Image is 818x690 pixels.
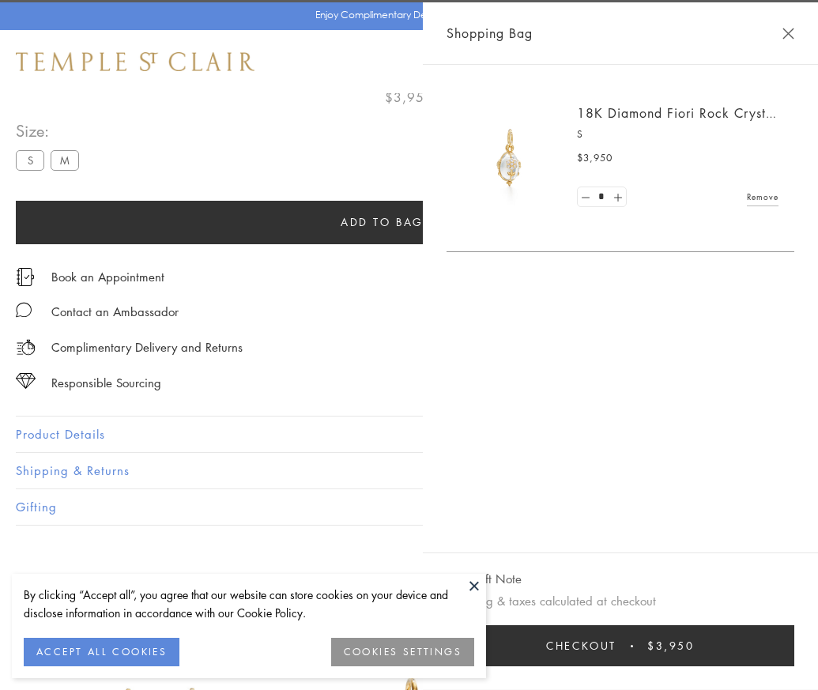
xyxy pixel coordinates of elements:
p: Enjoy Complimentary Delivery & Returns [315,7,495,23]
button: ACCEPT ALL COOKIES [24,638,179,666]
span: Add to bag [341,213,424,231]
a: Set quantity to 0 [578,187,594,207]
img: icon_sourcing.svg [16,373,36,389]
button: Product Details [16,417,802,452]
p: Complimentary Delivery and Returns [51,337,243,357]
img: icon_delivery.svg [16,337,36,357]
button: Add Gift Note [447,569,522,589]
span: $3,950 [385,87,433,107]
span: $3,950 [647,637,695,654]
div: By clicking “Accept all”, you agree that our website can store cookies on your device and disclos... [24,586,474,622]
label: M [51,150,79,170]
img: MessageIcon-01_2.svg [16,302,32,318]
img: P51889-E11FIORI [462,111,557,205]
button: Gifting [16,489,802,525]
img: icon_appointment.svg [16,268,35,286]
a: Set quantity to 2 [609,187,625,207]
button: Shipping & Returns [16,453,802,488]
img: Temple St. Clair [16,52,254,71]
p: S [577,126,778,142]
span: Checkout [546,637,616,654]
button: Checkout $3,950 [447,625,794,666]
a: Book an Appointment [51,268,164,285]
div: Responsible Sourcing [51,373,161,393]
button: Close Shopping Bag [782,28,794,40]
p: Shipping & taxes calculated at checkout [447,591,794,611]
button: Add to bag [16,201,748,244]
span: Shopping Bag [447,23,533,43]
div: Contact an Ambassador [51,302,179,322]
span: $3,950 [577,150,613,166]
span: Size: [16,118,85,144]
button: COOKIES SETTINGS [331,638,474,666]
label: S [16,150,44,170]
a: Remove [747,188,778,205]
